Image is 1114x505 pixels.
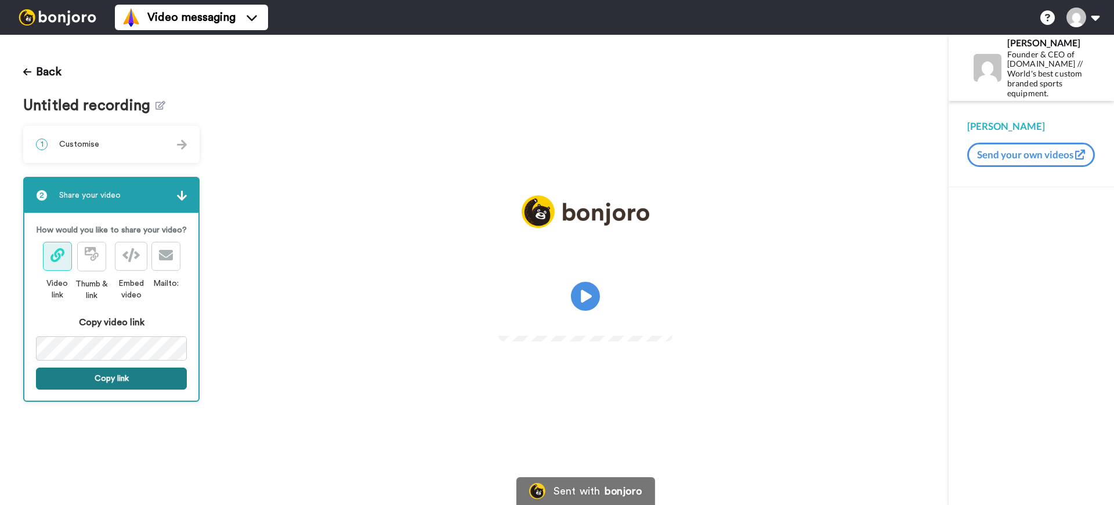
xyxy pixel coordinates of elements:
[650,314,662,326] img: Full screen
[36,368,187,390] button: Copy link
[605,486,642,496] div: bonjoro
[967,119,1095,133] div: [PERSON_NAME]
[554,486,600,496] div: Sent with
[151,278,180,289] div: Mailto:
[177,140,187,150] img: arrow.svg
[72,278,111,301] div: Thumb & link
[516,477,654,505] a: Bonjoro LogoSent withbonjoro
[23,126,200,163] div: 1Customise
[529,483,545,499] img: Bonjoro Logo
[974,54,1001,82] img: Profile Image
[122,8,140,27] img: vm-color.svg
[967,143,1095,167] button: Send your own videos
[23,97,155,114] span: Untitled recording
[23,58,62,86] button: Back
[59,190,121,201] span: Share your video
[522,195,649,228] img: logo_full.png
[36,139,48,150] span: 1
[42,278,73,301] div: Video link
[111,278,151,301] div: Embed video
[36,315,187,329] div: Copy video link
[36,224,187,236] p: How would you like to share your video?
[147,9,236,26] span: Video messaging
[14,9,101,26] img: bj-logo-header-white.svg
[36,190,48,201] span: 2
[1007,50,1095,99] div: Founder & CEO of [DOMAIN_NAME] // World's best custom branded sports equipment.
[177,191,187,201] img: arrow.svg
[1007,37,1095,48] div: [PERSON_NAME]
[59,139,99,150] span: Customise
